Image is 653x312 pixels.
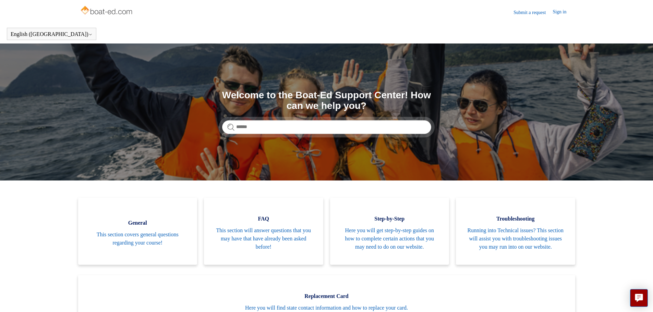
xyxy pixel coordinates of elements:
[466,226,565,251] span: Running into Technical issues? This section will assist you with troubleshooting issues you may r...
[88,304,565,312] span: Here you will find state contact information and how to replace your card.
[214,215,313,223] span: FAQ
[214,226,313,251] span: This section will answer questions that you may have that have already been asked before!
[513,9,553,16] a: Submit a request
[11,31,93,37] button: English ([GEOGRAPHIC_DATA])
[88,219,187,227] span: General
[340,215,439,223] span: Step-by-Step
[222,90,431,111] h1: Welcome to the Boat-Ed Support Center! How can we help you?
[78,198,197,265] a: General This section covers general questions regarding your course!
[88,230,187,247] span: This section covers general questions regarding your course!
[204,198,323,265] a: FAQ This section will answer questions that you may have that have already been asked before!
[456,198,575,265] a: Troubleshooting Running into Technical issues? This section will assist you with troubleshooting ...
[88,292,565,300] span: Replacement Card
[222,120,431,134] input: Search
[340,226,439,251] span: Here you will get step-by-step guides on how to complete certain actions that you may need to do ...
[80,4,134,18] img: Boat-Ed Help Center home page
[466,215,565,223] span: Troubleshooting
[330,198,449,265] a: Step-by-Step Here you will get step-by-step guides on how to complete certain actions that you ma...
[630,289,648,307] button: Live chat
[553,8,573,16] a: Sign in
